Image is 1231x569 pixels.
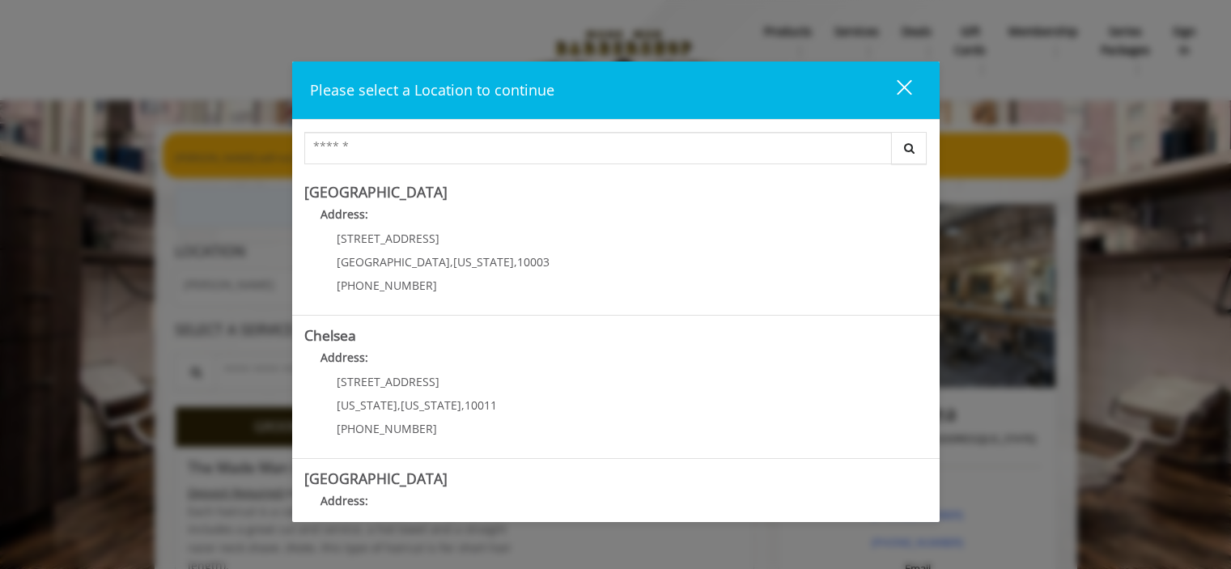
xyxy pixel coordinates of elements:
[304,132,927,172] div: Center Select
[320,350,368,365] b: Address:
[878,79,911,103] div: close dialog
[304,469,448,488] b: [GEOGRAPHIC_DATA]
[401,397,461,413] span: [US_STATE]
[465,397,497,413] span: 10011
[900,142,919,154] i: Search button
[304,325,356,345] b: Chelsea
[320,206,368,222] b: Address:
[397,397,401,413] span: ,
[337,278,437,293] span: [PHONE_NUMBER]
[320,493,368,508] b: Address:
[450,254,453,270] span: ,
[337,397,397,413] span: [US_STATE]
[337,254,450,270] span: [GEOGRAPHIC_DATA]
[517,254,550,270] span: 10003
[337,421,437,436] span: [PHONE_NUMBER]
[337,374,439,389] span: [STREET_ADDRESS]
[461,397,465,413] span: ,
[304,132,892,164] input: Search Center
[310,80,554,100] span: Please select a Location to continue
[867,74,922,107] button: close dialog
[514,254,517,270] span: ,
[304,182,448,202] b: [GEOGRAPHIC_DATA]
[453,254,514,270] span: [US_STATE]
[337,231,439,246] span: [STREET_ADDRESS]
